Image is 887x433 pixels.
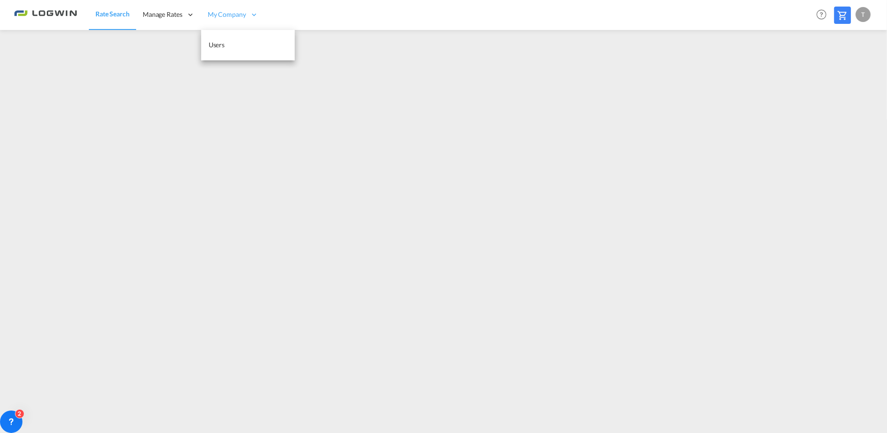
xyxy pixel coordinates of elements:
[209,41,225,49] span: Users
[208,10,246,19] span: My Company
[856,7,871,22] div: T
[814,7,834,23] div: Help
[143,10,182,19] span: Manage Rates
[814,7,829,22] span: Help
[95,10,130,18] span: Rate Search
[14,4,77,25] img: bc73a0e0d8c111efacd525e4c8ad7d32.png
[201,30,295,60] a: Users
